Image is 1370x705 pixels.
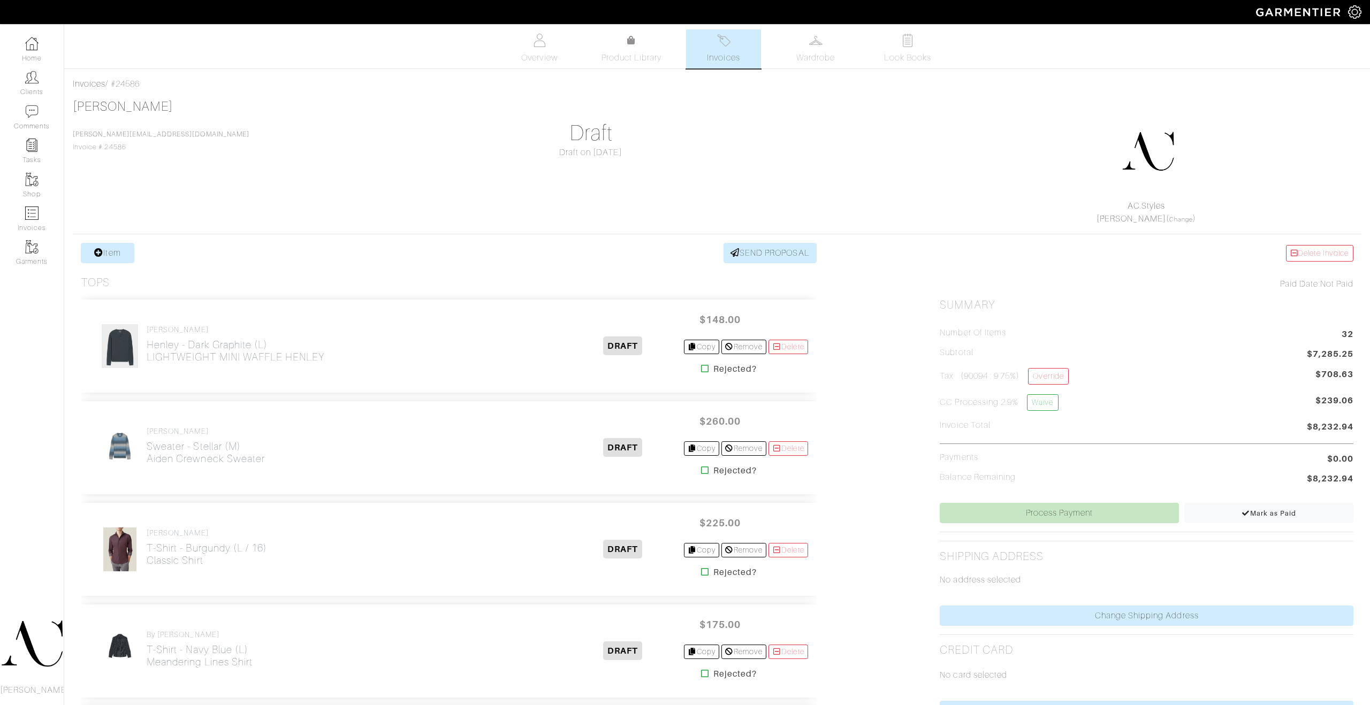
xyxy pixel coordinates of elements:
a: Delete Invoice [1286,245,1353,262]
h5: Payments [940,453,978,463]
strong: Rejected? [713,363,757,376]
img: garments-icon-b7da505a4dc4fd61783c78ac3ca0ef83fa9d6f193b1c9dc38574b1d14d53ca28.png [25,173,39,186]
a: Override [1028,368,1068,385]
a: Copy [684,441,720,456]
a: By [PERSON_NAME] T-Shirt - Navy Blue (L)Meandering Lines Shirt [147,630,253,668]
a: Remove [721,340,766,354]
strong: Rejected? [713,566,757,579]
a: SEND PROPOSAL [724,243,817,263]
img: orders-icon-0abe47150d42831381b5fb84f609e132dff9fe21cb692f30cb5eec754e2cba89.png [25,206,39,220]
h5: Number of Items [940,328,1006,338]
span: Overview [521,51,557,64]
span: $7,285.25 [1307,348,1353,362]
a: Invoices [686,29,761,68]
span: DRAFT [603,641,642,660]
span: Mark as Paid [1242,509,1297,517]
a: Wardrobe [778,29,853,68]
img: basicinfo-40fd8af6dae0f16599ec9e87c0ef1c0a1fdea2edbe929e3d69a839185d80c458.svg [533,34,546,47]
h2: Henley - Dark Graphite (L) LIGHTWEIGHT MINI WAFFLE HENLEY [147,339,325,363]
h2: T-Shirt - Burgundy (L / 16) Classic Shirt [147,542,267,566]
a: Remove [721,645,766,659]
a: Look Books [870,29,945,68]
h4: [PERSON_NAME] [147,325,325,334]
a: Change Shipping Address [940,606,1353,626]
span: $148.00 [688,308,752,331]
a: Overview [502,29,577,68]
p: No address selected [940,573,1353,586]
a: [PERSON_NAME] [1097,214,1166,224]
a: Delete [768,645,808,659]
a: Waive [1027,394,1058,411]
a: Process Payment [940,503,1179,523]
span: 32 [1342,328,1353,342]
img: clients-icon-6bae9207a08558b7cb47a8932f037763ab4055f8c8b6bfacd5dc20c3e0201464.png [25,71,39,84]
span: Invoices [707,51,740,64]
span: Wardrobe [796,51,835,64]
span: Look Books [884,51,932,64]
span: $239.06 [1315,394,1353,415]
a: [PERSON_NAME] [73,99,173,113]
img: comment-icon-a0a6a9ef722e966f86d9cbdc48e553b5cf19dbc54f86b18d962a5391bc8f6eb6.png [25,105,39,118]
a: Invoices [73,79,105,89]
h5: Balance Remaining [940,472,1016,482]
div: Not Paid [940,278,1353,290]
span: $8,232.94 [1307,420,1353,435]
img: reminder-icon-8004d30b9f0a5d33ae49ab947aed9ed385cf756f9e5892f1edd6e32f2345188e.png [25,139,39,152]
span: $0.00 [1327,453,1353,465]
a: Item [81,243,134,263]
img: orders-27d20c2124de7fd6de4e0e44c1d41de31381a507db9b33961299e4e07d508b8c.svg [717,34,730,47]
h4: [PERSON_NAME] [147,528,267,538]
h2: Sweater - Stellar (M) Aiden Crewneck Sweater [147,440,265,465]
span: Invoice # 24586 [73,131,249,151]
h4: By [PERSON_NAME] [147,630,253,639]
h2: Summary [940,298,1353,312]
span: $225.00 [688,511,752,534]
a: [PERSON_NAME] T-Shirt - Burgundy (L / 16)Classic Shirt [147,528,267,566]
a: Mark as Paid [1184,503,1353,523]
div: Draft on [DATE] [384,146,797,159]
strong: Rejected? [713,464,757,477]
a: Copy [684,645,720,659]
img: garments-icon-b7da505a4dc4fd61783c78ac3ca0ef83fa9d6f193b1c9dc38574b1d14d53ca28.png [25,240,39,254]
img: JWi9fJ9mwKcGMbKjmeQKs5hJ [103,527,137,572]
a: Copy [684,543,720,557]
span: Paid Date: [1280,279,1320,289]
strong: Rejected? [713,668,757,680]
img: dashboard-icon-dbcd8f5a0b271acd01030246c82b418ddd0df26cd7fceb0bd07c9910d44c42f6.png [25,37,39,50]
img: DupYt8CPKc6sZyAt3svX5Z74.png [1121,125,1175,178]
img: rAqCsAsPzUtHam91TG869uVQ [106,629,133,673]
img: edh8TKoKBjtJZxmx6SUefQi7 [106,425,133,470]
a: [PERSON_NAME] Henley - Dark Graphite (L)LIGHTWEIGHT MINI WAFFLE HENLEY [147,325,325,363]
a: Remove [721,441,766,456]
a: [PERSON_NAME] Sweater - Stellar (M)Aiden Crewneck Sweater [147,427,265,465]
span: $708.63 [1315,368,1353,381]
p: No card selected [940,669,1353,681]
h5: CC Processing 2.9% [940,394,1058,411]
a: Change [1169,216,1193,223]
span: Product Library [602,51,662,64]
img: garmentier-logo-header-white-b43fb05a5012e4ada735d5af1a66efaba907eab6374d6393d1fbf88cb4ef424d.png [1251,3,1348,21]
h2: T-Shirt - Navy Blue (L) Meandering Lines Shirt [147,643,253,668]
h4: [PERSON_NAME] [147,427,265,436]
a: Delete [768,340,808,354]
h2: Shipping Address [940,550,1044,563]
div: / #24586 [73,78,1361,90]
h2: Credit Card [940,643,1013,657]
img: U9QqM9kwXKf2QPyMTCGyuZoN [101,324,139,369]
h5: Invoice Total [940,420,991,431]
a: Product Library [594,34,669,64]
a: Delete [768,441,808,456]
h5: Subtotal [940,348,973,358]
a: Copy [684,340,720,354]
span: $8,232.94 [1307,472,1353,487]
a: Remove [721,543,766,557]
img: wardrobe-487a4870c1b7c33e795ec22d11cfc2ed9d08956e64fb3008fe2437562e282088.svg [809,34,823,47]
span: $260.00 [688,410,752,433]
span: DRAFT [603,438,642,457]
h3: Tops [81,276,110,289]
img: gear-icon-white-bd11855cb880d31180b6d7d6211b90ccbf57a29d726f0c71d8c61bd08dd39cc2.png [1348,5,1361,19]
h5: Tax (90094 : 9.75%) [940,368,1068,385]
span: DRAFT [603,540,642,558]
span: $175.00 [688,613,752,636]
div: ( ) [944,200,1349,225]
